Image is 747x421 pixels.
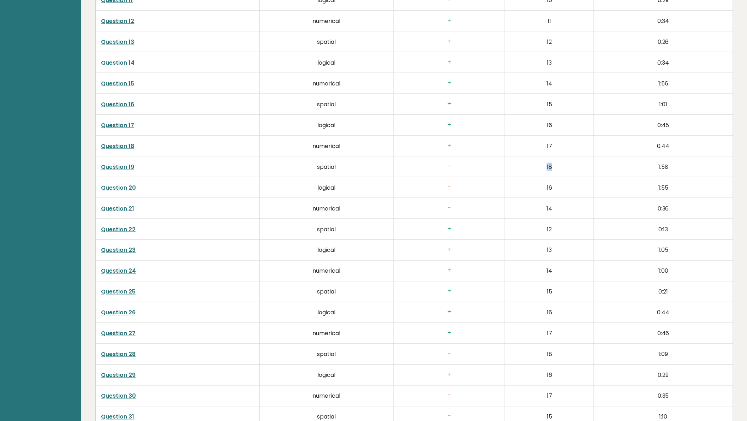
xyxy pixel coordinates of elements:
td: spatial [259,281,394,302]
td: 0:26 [594,31,733,52]
td: 15 [505,94,594,115]
td: 12 [505,219,594,240]
h3: + [400,225,500,233]
td: logical [259,177,394,198]
td: spatial [259,219,394,240]
a: Question 20 [101,184,136,192]
a: Question 29 [101,371,136,379]
td: 14 [505,73,594,94]
a: Question 31 [101,413,135,421]
td: spatial [259,344,394,365]
td: 13 [505,240,594,261]
a: Question 18 [101,142,135,150]
a: Question 17 [101,121,135,129]
h3: + [400,142,500,149]
td: numerical [259,261,394,281]
h3: + [400,330,500,337]
td: 1:55 [594,177,733,198]
a: Question 13 [101,38,135,46]
h3: + [400,246,500,254]
td: logical [259,240,394,261]
h3: + [400,38,500,45]
td: 15 [505,281,594,302]
h3: - [400,204,500,212]
td: 1:05 [594,240,733,261]
a: Question 27 [101,330,136,338]
a: Question 19 [101,163,135,171]
a: Question 16 [101,100,135,108]
td: 0:36 [594,198,733,219]
a: Question 25 [101,288,136,296]
h3: - [400,392,500,399]
h3: + [400,100,500,108]
td: 1:01 [594,94,733,115]
h3: + [400,17,500,24]
td: spatial [259,94,394,115]
td: 0:21 [594,281,733,302]
td: 12 [505,31,594,52]
td: numerical [259,136,394,156]
td: 16 [505,365,594,386]
a: Question 30 [101,392,136,400]
h3: - [400,163,500,170]
a: Question 12 [101,17,135,25]
td: 0:35 [594,386,733,407]
td: 16 [505,115,594,136]
td: 16 [505,302,594,323]
td: numerical [259,198,394,219]
td: logical [259,365,394,386]
td: numerical [259,323,394,344]
td: 11 [505,11,594,31]
td: 1:00 [594,261,733,281]
td: numerical [259,11,394,31]
td: 14 [505,261,594,281]
td: 16 [505,177,594,198]
h3: + [400,371,500,379]
h3: + [400,288,500,295]
td: 14 [505,198,594,219]
td: 0:13 [594,219,733,240]
td: 17 [505,323,594,344]
h3: - [400,350,500,358]
td: 18 [505,156,594,177]
td: logical [259,302,394,323]
h3: + [400,79,500,87]
td: 0:34 [594,52,733,73]
td: logical [259,52,394,73]
h3: + [400,121,500,129]
td: 1:56 [594,73,733,94]
a: Question 21 [101,204,135,213]
a: Question 23 [101,246,136,254]
td: spatial [259,31,394,52]
a: Question 28 [101,350,136,358]
a: Question 14 [101,59,135,67]
td: 0:44 [594,302,733,323]
td: 0:45 [594,115,733,136]
td: numerical [259,73,394,94]
a: Question 26 [101,309,136,317]
h3: + [400,59,500,66]
td: spatial [259,156,394,177]
td: 1:58 [594,156,733,177]
td: 0:44 [594,136,733,156]
td: 1:09 [594,344,733,365]
td: 13 [505,52,594,73]
a: Question 22 [101,225,136,233]
td: 0:34 [594,11,733,31]
td: 17 [505,136,594,156]
a: Question 24 [101,267,136,275]
td: logical [259,115,394,136]
td: 17 [505,386,594,407]
td: 0:46 [594,323,733,344]
td: 18 [505,344,594,365]
h3: - [400,413,500,420]
td: numerical [259,386,394,407]
h3: + [400,309,500,316]
a: Question 15 [101,79,135,88]
h3: + [400,267,500,274]
td: 0:29 [594,365,733,386]
h3: - [400,184,500,191]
